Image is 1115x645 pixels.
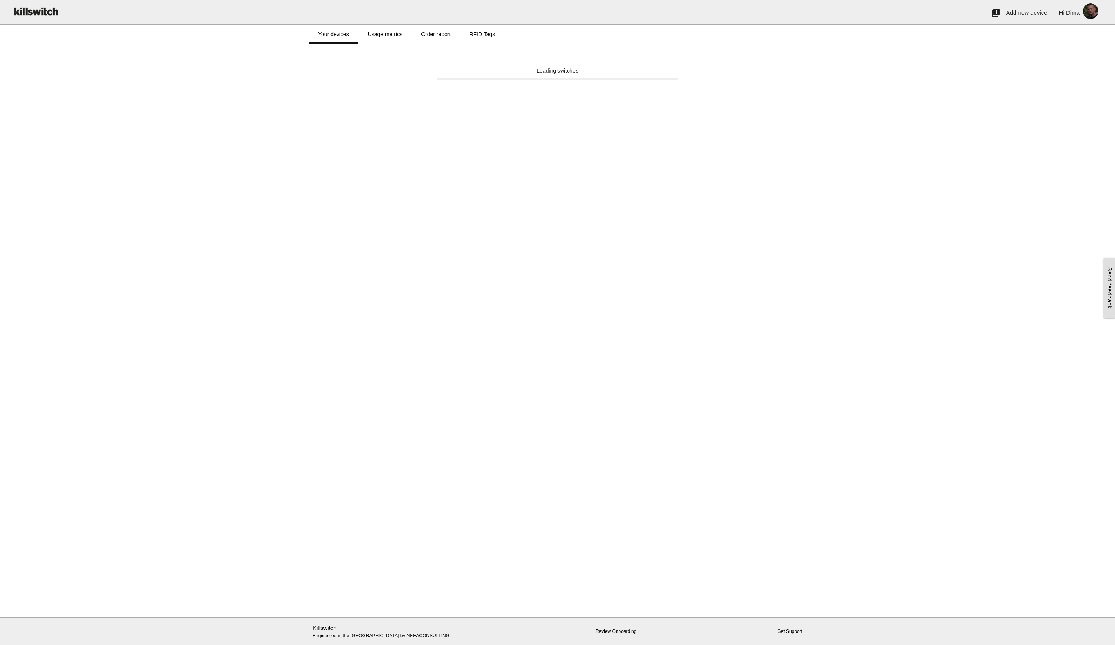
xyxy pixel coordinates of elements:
a: Review Onboarding [596,629,636,634]
span: Hi [1059,9,1064,16]
span: Add new device [1006,9,1047,16]
img: ks-logo-black-160-b.png [12,0,60,22]
a: Order report [412,25,460,44]
img: ACg8ocJlro-m8l2PRHv0Wn7nMlkzknwuxRg7uOoPLD6wZc5zM9M2_daedw=s96-c [1080,0,1101,22]
div: Loading switches [437,67,678,75]
a: Your devices [309,25,358,44]
a: Get Support [777,629,802,634]
p: Engineered in the [GEOGRAPHIC_DATA] by NEEACONSULTING [313,624,471,640]
a: Killswitch [313,624,337,631]
span: Dima [1066,9,1080,16]
a: RFID Tags [460,25,504,44]
a: Send feedback [1104,258,1115,318]
a: Usage metrics [358,25,412,44]
i: add_to_photos [991,0,1000,25]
